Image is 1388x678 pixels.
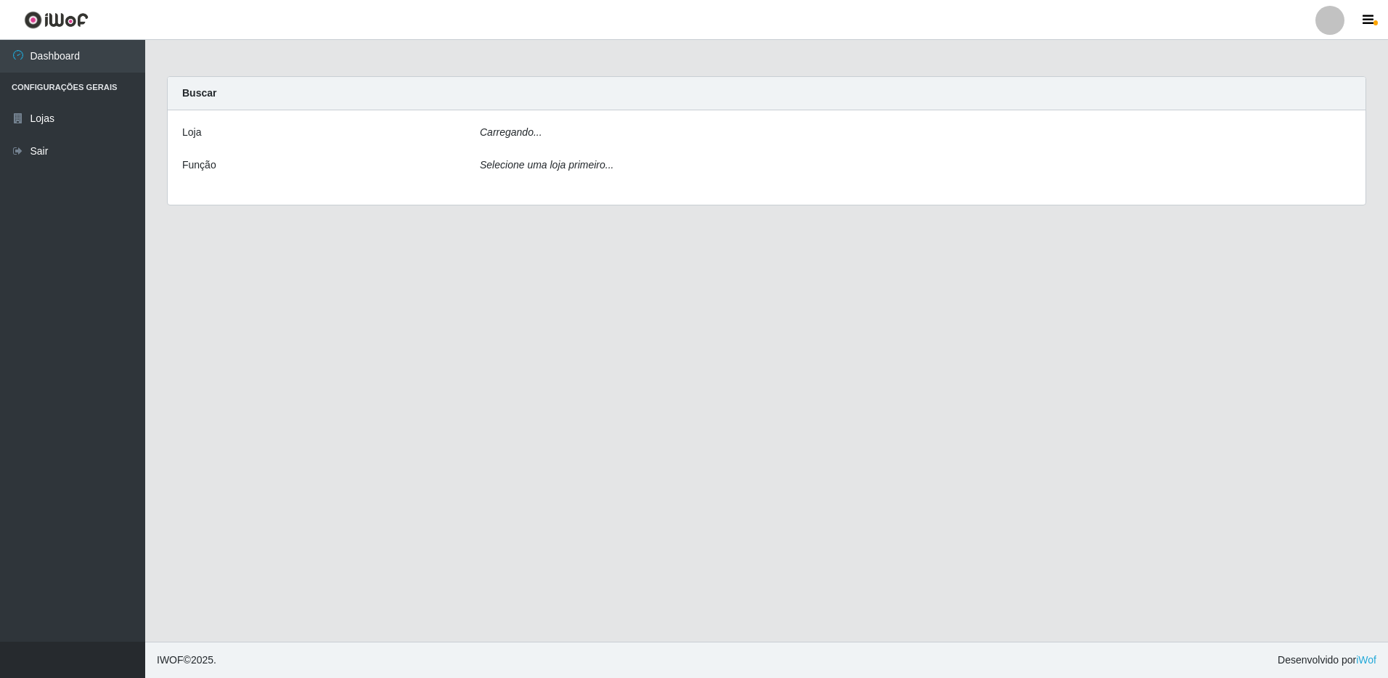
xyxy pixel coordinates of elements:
a: iWof [1356,654,1376,666]
label: Loja [182,125,201,140]
span: Desenvolvido por [1278,653,1376,668]
span: IWOF [157,654,184,666]
img: CoreUI Logo [24,11,89,29]
i: Carregando... [480,126,542,138]
strong: Buscar [182,87,216,99]
i: Selecione uma loja primeiro... [480,159,613,171]
span: © 2025 . [157,653,216,668]
label: Função [182,158,216,173]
